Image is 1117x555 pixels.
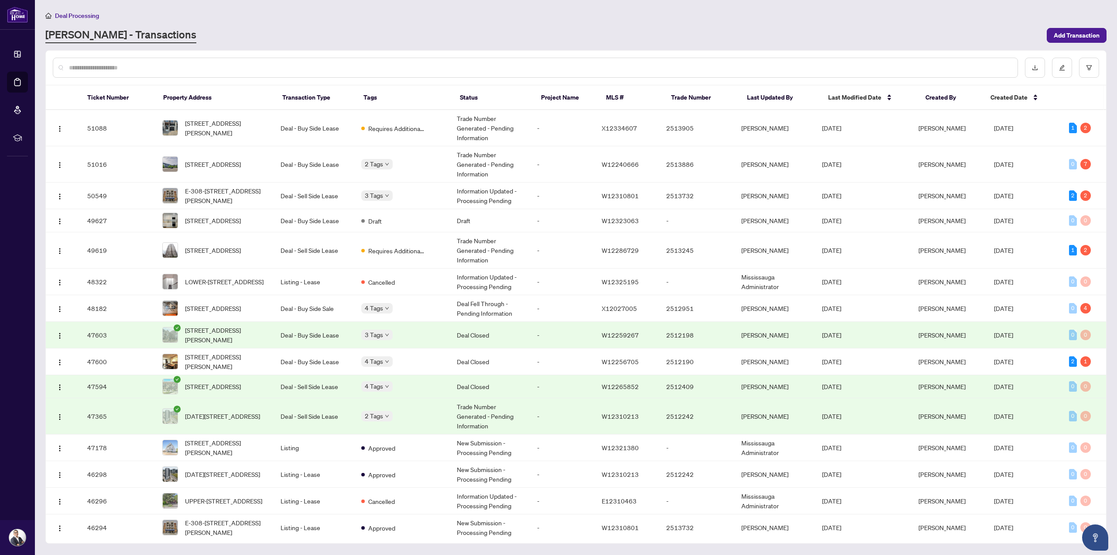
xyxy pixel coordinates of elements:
[53,157,67,171] button: Logo
[740,86,821,110] th: Last Updated By
[185,303,241,313] span: [STREET_ADDRESS]
[356,86,453,110] th: Tags
[56,162,63,169] img: Logo
[1080,245,1091,255] div: 2
[530,183,595,209] td: -
[365,356,383,366] span: 4 Tags
[734,146,815,183] td: [PERSON_NAME]
[1080,522,1091,533] div: 0
[163,274,178,289] img: thumbnail-img
[530,398,595,434] td: -
[156,86,275,110] th: Property Address
[1069,190,1077,201] div: 2
[80,398,155,434] td: 47365
[365,190,383,200] span: 3 Tags
[56,306,63,313] img: Logo
[822,278,841,286] span: [DATE]
[385,359,389,364] span: down
[1080,303,1091,314] div: 4
[185,496,262,506] span: UPPER-[STREET_ADDRESS]
[1069,123,1077,133] div: 1
[918,412,966,420] span: [PERSON_NAME]
[994,383,1013,390] span: [DATE]
[80,110,155,146] td: 51088
[602,217,639,224] span: W12323063
[185,186,267,205] span: E-308-[STREET_ADDRESS][PERSON_NAME]
[734,295,815,322] td: [PERSON_NAME]
[53,275,67,289] button: Logo
[918,358,966,365] span: [PERSON_NAME]
[80,146,155,183] td: 51016
[1069,303,1077,314] div: 0
[274,269,354,295] td: Listing - Lease
[53,355,67,369] button: Logo
[163,440,178,455] img: thumbnail-img
[185,216,241,225] span: [STREET_ADDRESS]
[734,348,815,375] td: [PERSON_NAME]
[734,269,815,295] td: Mississauga Administrator
[56,193,63,200] img: Logo
[994,160,1013,168] span: [DATE]
[1080,381,1091,392] div: 0
[53,328,67,342] button: Logo
[530,488,595,514] td: -
[530,322,595,348] td: -
[1080,276,1091,287] div: 0
[185,325,267,345] span: [STREET_ADDRESS][PERSON_NAME]
[185,469,260,479] span: [DATE][STREET_ADDRESS]
[163,327,178,342] img: thumbnail-img
[1082,524,1108,551] button: Open asap
[450,488,531,514] td: Information Updated - Processing Pending
[56,248,63,255] img: Logo
[822,524,841,531] span: [DATE]
[450,209,531,232] td: Draft
[80,348,155,375] td: 47600
[274,348,354,375] td: Deal - Buy Side Lease
[659,514,734,541] td: 2513732
[1069,245,1077,255] div: 1
[274,209,354,232] td: Deal - Buy Side Lease
[602,444,639,452] span: W12321380
[664,86,740,110] th: Trade Number
[163,157,178,172] img: thumbnail-img
[734,375,815,398] td: [PERSON_NAME]
[450,398,531,434] td: Trade Number Generated - Pending Information
[659,232,734,269] td: 2513245
[659,146,734,183] td: 2513886
[918,86,983,110] th: Created By
[450,461,531,488] td: New Submission - Processing Pending
[918,124,966,132] span: [PERSON_NAME]
[918,246,966,254] span: [PERSON_NAME]
[734,434,815,461] td: Mississauga Administrator
[453,86,534,110] th: Status
[994,470,1013,478] span: [DATE]
[53,521,67,534] button: Logo
[163,354,178,369] img: thumbnail-img
[368,124,425,133] span: Requires Additional Docs
[1080,496,1091,506] div: 0
[530,461,595,488] td: -
[983,86,1059,110] th: Created Date
[56,359,63,366] img: Logo
[368,470,395,479] span: Approved
[1054,28,1100,42] span: Add Transaction
[53,214,67,228] button: Logo
[450,269,531,295] td: Information Updated - Processing Pending
[994,412,1013,420] span: [DATE]
[185,438,267,457] span: [STREET_ADDRESS][PERSON_NAME]
[385,414,389,418] span: down
[602,160,639,168] span: W12240666
[918,497,966,505] span: [PERSON_NAME]
[274,514,354,541] td: Listing - Lease
[990,93,1028,102] span: Created Date
[1069,381,1077,392] div: 0
[56,218,63,225] img: Logo
[534,86,599,110] th: Project Name
[822,304,841,312] span: [DATE]
[734,322,815,348] td: [PERSON_NAME]
[1080,190,1091,201] div: 2
[1080,469,1091,479] div: 0
[1069,522,1077,533] div: 0
[80,434,155,461] td: 47178
[821,86,918,110] th: Last Modified Date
